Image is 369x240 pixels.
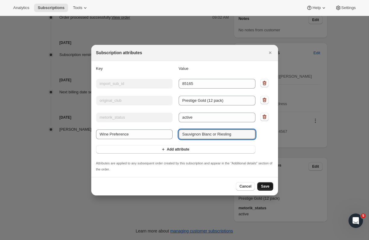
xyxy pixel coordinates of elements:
span: Key [96,66,103,71]
span: Subscriptions [38,5,64,10]
button: Analytics [10,4,33,12]
span: 5 [361,214,366,218]
input: Enter key [96,129,173,139]
span: Analytics [13,5,29,10]
span: Cancel [239,184,251,189]
span: Add attribute [167,147,189,152]
button: Save [257,182,273,191]
span: Help [312,5,321,10]
button: Settings [332,4,359,12]
button: Close [266,48,274,57]
span: Save [261,184,269,189]
button: Help [303,4,330,12]
span: Tools [73,5,82,10]
button: Tools [69,4,92,12]
iframe: Intercom live chat [349,214,363,228]
span: Settings [341,5,356,10]
button: Cancel [236,182,255,191]
button: Subscriptions [34,4,68,12]
small: Attributes are applied to any subsequent order created by this subscription and appear in the "Ad... [96,161,273,171]
input: Enter value [179,129,255,139]
span: Value [179,66,188,71]
button: Add attribute [96,145,255,154]
h2: Subscription attributes [96,50,142,56]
